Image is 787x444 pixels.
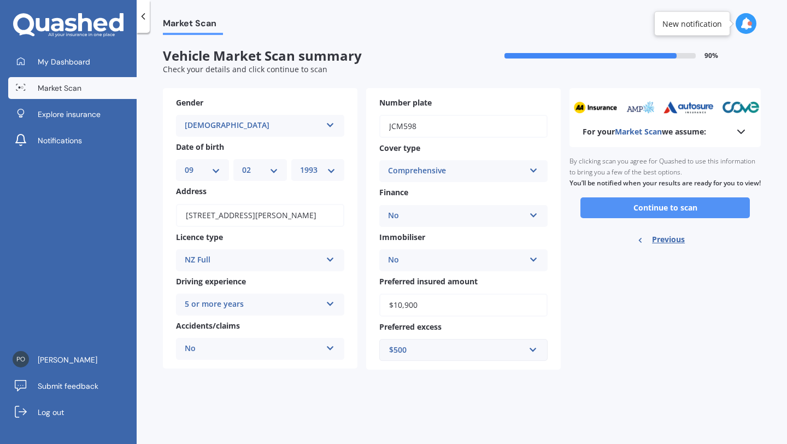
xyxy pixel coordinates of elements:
[8,401,137,423] a: Log out
[38,83,81,94] span: Market Scan
[8,130,137,151] a: Notifications
[388,209,525,223] div: No
[379,322,442,332] span: Preferred excess
[652,231,685,248] span: Previous
[176,186,207,197] span: Address
[176,97,203,108] span: Gender
[379,232,425,242] span: Immobiliser
[615,126,662,137] span: Market Scan
[580,197,750,218] button: Continue to scan
[38,407,64,418] span: Log out
[185,119,321,132] div: [DEMOGRAPHIC_DATA]
[185,342,321,355] div: No
[176,232,223,242] span: Licence type
[8,349,137,371] a: [PERSON_NAME]
[8,375,137,397] a: Submit feedback
[704,52,718,60] span: 90 %
[389,344,525,356] div: $500
[176,142,224,152] span: Date of birth
[583,126,706,137] b: For your we assume:
[163,64,327,74] span: Check your details and click continue to scan
[38,56,90,67] span: My Dashboard
[379,97,432,108] span: Number plate
[38,354,97,365] span: [PERSON_NAME]
[8,51,137,73] a: My Dashboard
[701,101,739,114] img: cove_sm.webp
[388,165,525,178] div: Comprehensive
[569,147,761,197] div: By clicking scan you agree for Quashed to use this information to bring you a few of the best opt...
[569,178,761,188] b: You’ll be notified when your results are ready for you to view!
[163,18,223,33] span: Market Scan
[553,101,596,114] img: aa_sm.webp
[38,109,101,120] span: Explore insurance
[185,254,321,267] div: NZ Full
[38,381,98,392] span: Submit feedback
[379,143,420,153] span: Cover type
[38,135,82,146] span: Notifications
[176,276,246,287] span: Driving experience
[379,276,478,287] span: Preferred insured amount
[176,320,240,331] span: Accidents/claims
[642,101,693,114] img: autosure_sm.webp
[747,101,779,114] img: tower_sm.png
[13,351,29,367] img: 5fc371a9ca9a03a7fe5c241e01214670
[604,101,634,114] img: amp_sm.png
[662,18,722,29] div: New notification
[8,77,137,99] a: Market Scan
[388,254,525,267] div: No
[185,298,321,311] div: 5 or more years
[379,188,408,198] span: Finance
[163,48,462,64] span: Vehicle Market Scan summary
[8,103,137,125] a: Explore insurance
